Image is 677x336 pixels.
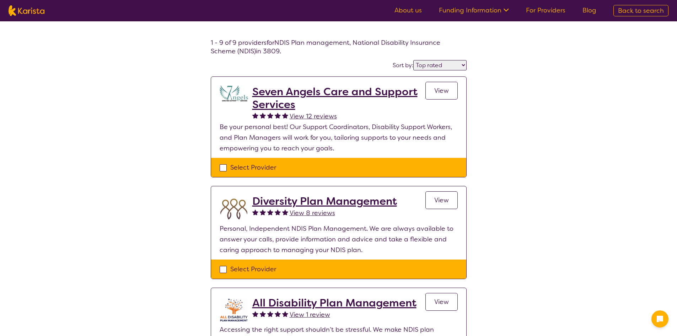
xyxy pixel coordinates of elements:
[267,112,273,118] img: fullstar
[260,311,266,317] img: fullstar
[260,112,266,118] img: fullstar
[220,223,458,255] p: Personal, Independent NDIS Plan Management. We are always available to answer your calls, provide...
[260,209,266,215] img: fullstar
[526,6,565,15] a: For Providers
[267,311,273,317] img: fullstar
[252,311,258,317] img: fullstar
[220,297,248,324] img: at5vqv0lot2lggohlylh.jpg
[252,209,258,215] img: fullstar
[290,208,335,218] a: View 8 reviews
[290,310,330,319] span: View 1 review
[434,86,449,95] span: View
[252,112,258,118] img: fullstar
[275,112,281,118] img: fullstar
[9,5,44,16] img: Karista logo
[425,191,458,209] a: View
[393,62,413,69] label: Sort by:
[290,309,330,320] a: View 1 review
[394,6,422,15] a: About us
[282,311,288,317] img: fullstar
[582,6,596,15] a: Blog
[252,85,425,111] a: Seven Angels Care and Support Services
[290,111,337,122] a: View 12 reviews
[290,112,337,121] span: View 12 reviews
[220,85,248,101] img: lugdbhoacugpbhbgex1l.png
[275,209,281,215] img: fullstar
[275,311,281,317] img: fullstar
[282,112,288,118] img: fullstar
[220,122,458,154] p: Be your personal best! Our Support Coordinators, Disability Support Workers, and Plan Managers wi...
[252,195,397,208] a: Diversity Plan Management
[613,5,668,16] a: Back to search
[434,196,449,204] span: View
[252,297,417,309] a: All Disability Plan Management
[290,209,335,217] span: View 8 reviews
[434,298,449,306] span: View
[618,6,664,15] span: Back to search
[220,195,248,223] img: duqvjtfkvnzb31ymex15.png
[282,209,288,215] img: fullstar
[425,82,458,100] a: View
[439,6,509,15] a: Funding Information
[267,209,273,215] img: fullstar
[425,293,458,311] a: View
[211,38,467,55] h4: 1 - 9 of 9 providers for NDIS Plan management , National Disability Insurance Scheme (NDIS) in 38...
